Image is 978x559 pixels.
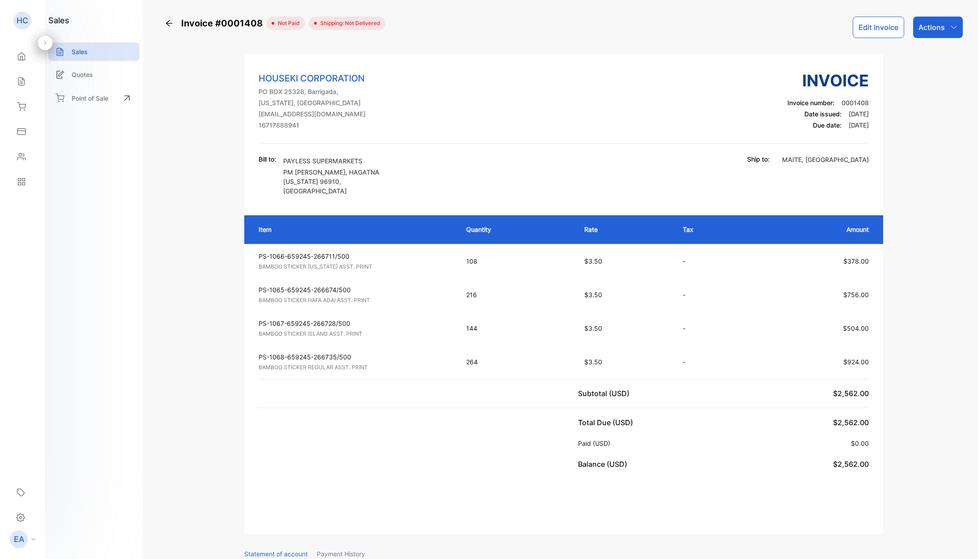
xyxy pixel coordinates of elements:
[48,88,140,108] a: Point of Sale
[804,110,842,118] span: Date issued:
[466,324,566,333] p: 144
[833,460,869,469] span: $2,562.00
[842,99,869,107] span: 0001408
[578,388,633,399] p: Subtotal (USD)
[761,225,869,234] p: Amount
[683,357,744,367] p: -
[72,70,93,79] p: Quotes
[274,19,300,27] span: not paid
[317,19,380,27] span: Shipping: Not Delivered
[813,121,842,129] span: Due date:
[48,14,69,26] h1: sales
[683,290,744,299] p: -
[259,263,450,271] p: BAMBOO STICKER [US_STATE] ASST. PRINT
[782,156,802,163] span: MAITE
[72,47,88,56] p: Sales
[259,87,366,96] p: PO BOX 25328, Barrigada,
[466,290,566,299] p: 216
[849,121,869,129] span: [DATE]
[259,352,450,362] p: PS-1068-659245-266735/500
[787,68,869,93] h3: Invoice
[802,156,869,163] span: , [GEOGRAPHIC_DATA]
[683,225,744,234] p: Tax
[843,324,869,332] span: $504.00
[259,319,450,328] p: PS-1067-659245-266728/500
[283,156,386,166] p: PAYLESS SUPERMARKETS
[584,358,602,366] span: $3.50
[683,256,744,266] p: -
[584,257,602,265] span: $3.50
[578,459,631,469] p: Balance (USD)
[259,252,450,261] p: PS-1066-659245-266711/500
[853,17,904,38] button: Edit Invoice
[72,94,108,103] p: Point of Sale
[466,256,566,266] p: 108
[466,357,566,367] p: 264
[181,17,266,30] span: Invoice #0001408
[843,257,869,265] span: $378.00
[48,65,140,84] a: Quotes
[283,168,379,185] span: PM [PERSON_NAME], HAGATNA [US_STATE] 96910
[833,389,869,398] span: $2,562.00
[17,15,28,26] p: HC
[259,109,366,119] p: [EMAIL_ADDRESS][DOMAIN_NAME]
[259,98,366,107] p: [US_STATE], [GEOGRAPHIC_DATA]
[259,330,450,338] p: BAMBOO STICKER ISLAND ASST. PRINT
[843,291,869,299] span: $756.00
[787,99,834,107] span: Invoice number:
[259,296,450,304] p: BAMBOO STICKER HAFA ADAI ASST. PRINT
[843,358,869,366] span: $924.00
[48,43,140,61] a: Sales
[578,417,637,428] p: Total Due (USD)
[584,291,602,299] span: $3.50
[918,22,945,33] p: Actions
[833,418,869,427] span: $2,562.00
[584,225,665,234] p: Rate
[849,110,869,118] span: [DATE]
[683,324,744,333] p: -
[259,363,450,371] p: BAMBOO STICKER REGULAR ASST. PRINT
[14,533,24,545] p: EA
[851,440,869,447] span: $0.00
[747,154,770,164] p: Ship to:
[259,225,448,234] p: Item
[259,72,366,85] p: HOUSEKI CORPORATION
[584,324,602,332] span: $3.50
[578,439,614,448] p: Paid (USD)
[259,285,450,294] p: PS-1065-659245-266674/500
[259,154,276,164] p: Bill to:
[259,120,366,130] p: 16717888941
[913,17,963,38] button: Actions
[466,225,566,234] p: Quantity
